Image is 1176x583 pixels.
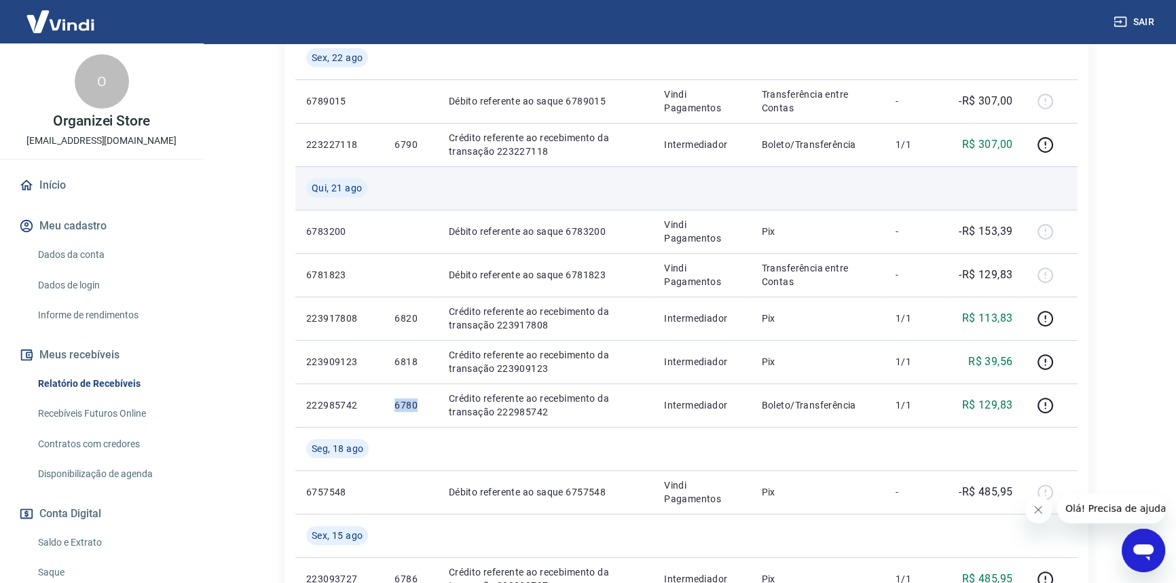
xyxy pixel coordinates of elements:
[896,312,936,325] p: 1/1
[762,485,874,499] p: Pix
[53,114,150,128] p: Organizei Store
[959,484,1012,500] p: -R$ 485,95
[16,340,187,370] button: Meus recebíveis
[1057,493,1165,523] iframe: Mensagem da empresa
[306,355,373,369] p: 223909123
[762,355,874,369] p: Pix
[33,301,187,329] a: Informe de rendimentos
[312,181,362,195] span: Qui, 21 ago
[449,305,642,332] p: Crédito referente ao recebimento da transação 223917808
[959,267,1012,283] p: -R$ 129,83
[306,138,373,151] p: 223227118
[449,131,642,158] p: Crédito referente ao recebimento da transação 223227118
[664,138,739,151] p: Intermediador
[449,225,642,238] p: Débito referente ao saque 6783200
[449,485,642,499] p: Débito referente ao saque 6757548
[33,271,187,299] a: Dados de login
[33,241,187,269] a: Dados da conta
[962,310,1013,326] p: R$ 113,83
[33,400,187,428] a: Recebíveis Futuros Online
[896,268,936,282] p: -
[312,51,363,64] span: Sex, 22 ago
[306,398,373,412] p: 222985742
[394,312,426,325] p: 6820
[26,134,177,148] p: [EMAIL_ADDRESS][DOMAIN_NAME]
[33,529,187,557] a: Saldo e Extrato
[664,88,739,115] p: Vindi Pagamentos
[16,211,187,241] button: Meu cadastro
[664,478,739,506] p: Vindi Pagamentos
[762,261,874,288] p: Transferência entre Contas
[762,398,874,412] p: Boleto/Transferência
[762,88,874,115] p: Transferência entre Contas
[959,93,1012,109] p: -R$ 307,00
[306,312,373,325] p: 223917808
[306,225,373,238] p: 6783200
[312,529,363,542] span: Sex, 15 ago
[306,94,373,108] p: 6789015
[306,268,373,282] p: 6781823
[1111,10,1160,35] button: Sair
[1122,529,1165,572] iframe: Botão para abrir a janela de mensagens
[664,218,739,245] p: Vindi Pagamentos
[306,485,373,499] p: 6757548
[962,397,1013,413] p: R$ 129,83
[896,355,936,369] p: 1/1
[33,430,187,458] a: Contratos com credores
[394,138,426,151] p: 6790
[449,94,642,108] p: Débito referente ao saque 6789015
[16,1,105,42] img: Vindi
[312,442,363,455] span: Seg, 18 ago
[394,398,426,412] p: 6780
[664,312,739,325] p: Intermediador
[959,223,1012,240] p: -R$ 153,39
[664,261,739,288] p: Vindi Pagamentos
[664,398,739,412] p: Intermediador
[33,370,187,398] a: Relatório de Recebíveis
[896,94,936,108] p: -
[968,354,1012,370] p: R$ 39,56
[896,225,936,238] p: -
[8,10,114,20] span: Olá! Precisa de ajuda?
[962,136,1013,153] p: R$ 307,00
[75,54,129,109] div: O
[449,348,642,375] p: Crédito referente ao recebimento da transação 223909123
[1025,496,1052,523] iframe: Fechar mensagem
[762,312,874,325] p: Pix
[33,460,187,488] a: Disponibilização de agenda
[762,138,874,151] p: Boleto/Transferência
[896,485,936,499] p: -
[16,170,187,200] a: Início
[16,499,187,529] button: Conta Digital
[664,355,739,369] p: Intermediador
[449,392,642,419] p: Crédito referente ao recebimento da transação 222985742
[896,138,936,151] p: 1/1
[762,225,874,238] p: Pix
[394,355,426,369] p: 6818
[449,268,642,282] p: Débito referente ao saque 6781823
[896,398,936,412] p: 1/1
